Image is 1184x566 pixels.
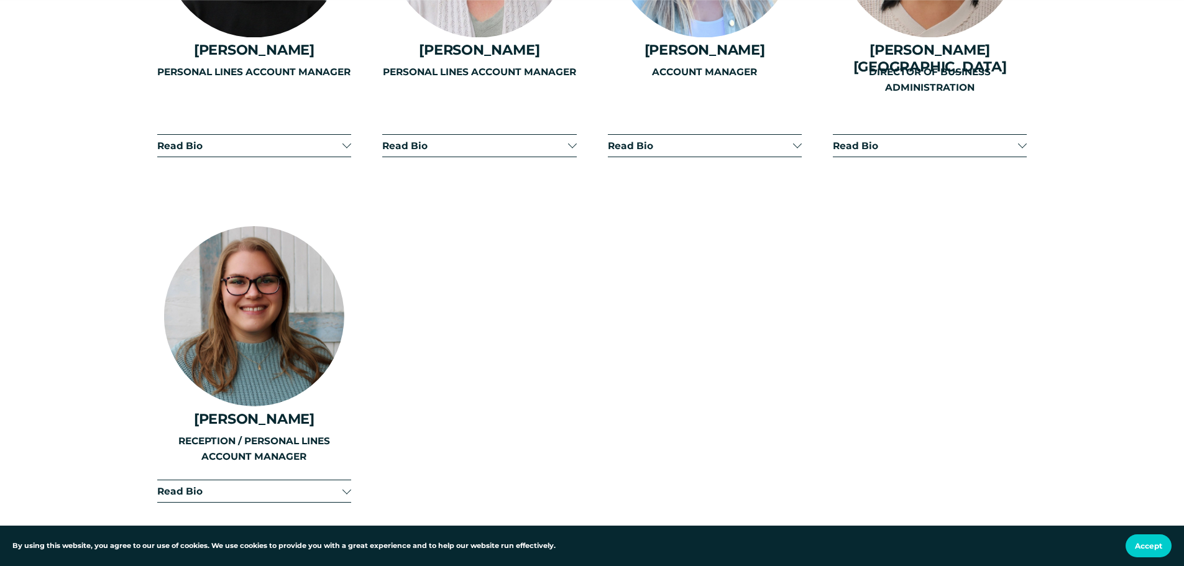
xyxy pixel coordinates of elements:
h4: [PERSON_NAME][GEOGRAPHIC_DATA] [833,42,1027,74]
span: Read Bio [833,140,1018,152]
button: Accept [1126,534,1172,557]
p: RECEPTION / PERSONAL LINES ACCOUNT MANAGER [157,434,351,464]
h4: [PERSON_NAME] [608,42,802,58]
span: Accept [1135,541,1162,550]
p: PERSONAL LINES ACCOUNT MANAGER [157,65,351,80]
p: By using this website, you agree to our use of cookies. We use cookies to provide you with a grea... [12,541,556,552]
h4: [PERSON_NAME] [382,42,576,58]
h4: [PERSON_NAME] [157,411,351,427]
p: PERSONAL LINES ACCOUNT MANAGER [382,65,576,80]
p: ACCOUNT MANAGER [608,65,802,80]
h4: [PERSON_NAME] [157,42,351,58]
button: Read Bio [833,135,1027,157]
span: Read Bio [157,485,342,497]
button: Read Bio [157,480,351,502]
p: DIRECTOR OF BUSINESS ADMINISTRATION [833,65,1027,95]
